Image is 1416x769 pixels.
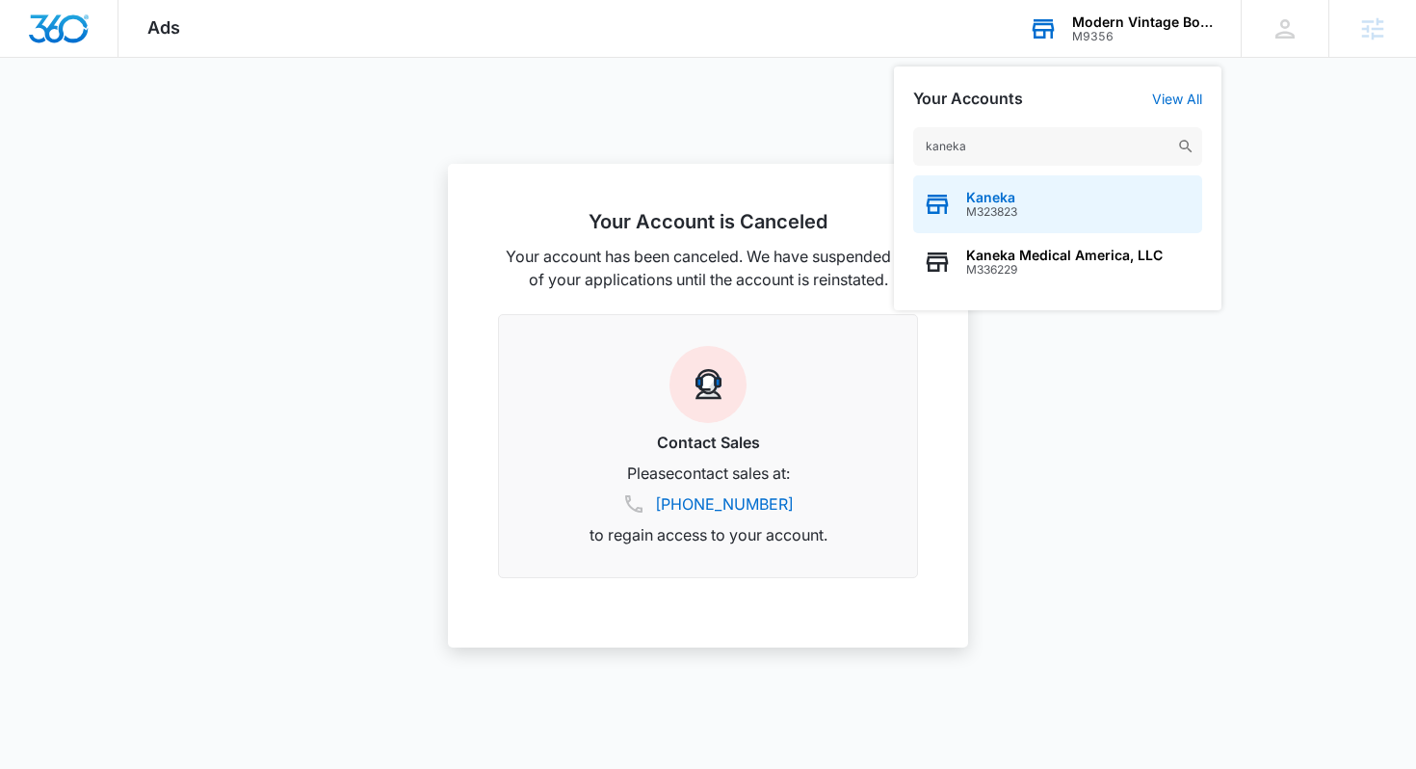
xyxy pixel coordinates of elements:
input: Search Accounts [913,127,1202,166]
p: Your account has been canceled. We have suspended all of your applications until the account is r... [498,245,918,291]
div: account name [1072,14,1213,30]
span: Kaneka [966,190,1017,205]
div: account id [1072,30,1213,43]
span: Ads [147,17,180,38]
span: Kaneka Medical America, LLC [966,248,1163,263]
button: Kaneka Medical America, LLCM336229 [913,233,1202,291]
span: M336229 [966,263,1163,277]
span: M323823 [966,205,1017,219]
p: Please contact sales at: to regain access to your account. [522,462,894,546]
h2: Your Accounts [913,90,1023,108]
button: KanekaM323823 [913,175,1202,233]
h2: Your Account is Canceled [498,210,918,233]
a: View All [1152,91,1202,107]
h3: Contact Sales [522,431,894,454]
a: [PHONE_NUMBER] [655,492,794,516]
